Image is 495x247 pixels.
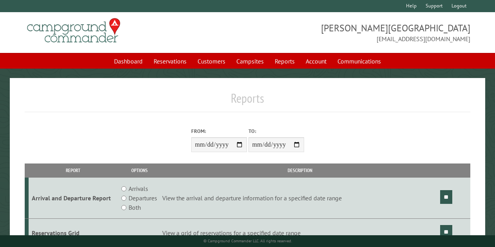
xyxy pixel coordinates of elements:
th: Description [161,163,439,177]
label: To: [248,127,304,135]
a: Reports [270,54,299,69]
a: Dashboard [109,54,147,69]
th: Report [29,163,118,177]
span: [PERSON_NAME][GEOGRAPHIC_DATA] [EMAIL_ADDRESS][DOMAIN_NAME] [248,22,470,44]
td: View the arrival and departure information for a specified date range [161,178,439,219]
label: Both [129,203,141,212]
a: Communications [333,54,386,69]
a: Campsites [232,54,268,69]
th: Options [118,163,161,177]
a: Account [301,54,331,69]
label: From: [191,127,247,135]
a: Customers [193,54,230,69]
label: Departures [129,193,157,203]
h1: Reports [25,91,470,112]
img: Campground Commander [25,15,123,46]
td: Arrival and Departure Report [29,178,118,219]
label: Arrivals [129,184,148,193]
a: Reservations [149,54,191,69]
small: © Campground Commander LLC. All rights reserved. [203,238,292,243]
